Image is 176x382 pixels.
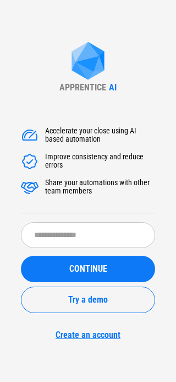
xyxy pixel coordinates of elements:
[21,153,38,170] img: Accelerate
[21,127,38,144] img: Accelerate
[59,82,106,93] div: APPRENTICE
[21,330,155,340] a: Create an account
[21,179,38,196] img: Accelerate
[45,153,155,170] div: Improve consistency and reduce errors
[66,42,110,82] img: Apprentice AI
[45,127,155,144] div: Accelerate your close using AI based automation
[21,287,155,313] button: Try a demo
[45,179,155,196] div: Share your automations with other team members
[69,265,107,273] span: CONTINUE
[21,256,155,282] button: CONTINUE
[109,82,117,93] div: AI
[68,295,108,304] span: Try a demo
